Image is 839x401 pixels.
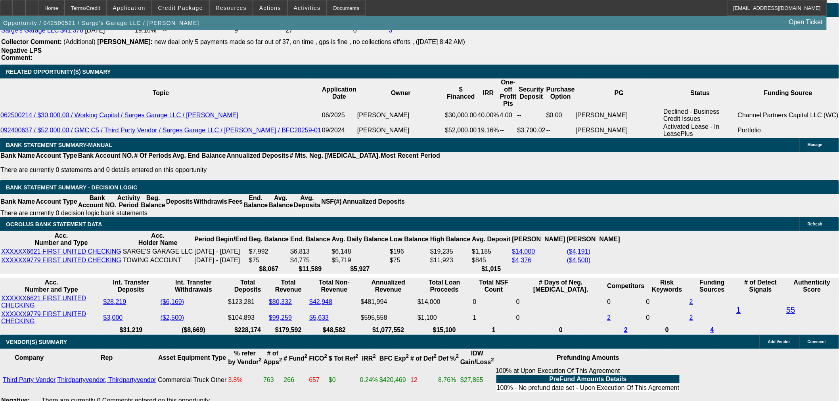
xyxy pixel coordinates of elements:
a: 1 [736,306,741,314]
a: $99,259 [269,314,292,321]
th: Withdrawls [193,194,228,209]
a: $4,376 [512,257,532,264]
th: # of Detect Signals [736,279,785,294]
th: [PERSON_NAME] [567,232,621,247]
th: Acc. Holder Name [123,232,193,247]
th: Authenticity Score [786,279,838,294]
td: 0 [473,294,515,309]
b: # of Apps [263,350,282,365]
a: ($6,169) [161,298,184,305]
td: $1,100 [417,310,472,325]
a: $42,948 [309,298,332,305]
td: [PERSON_NAME] [575,123,663,138]
a: Open Ticket [786,15,826,29]
td: 0 [646,294,688,309]
td: 8.76% [438,367,459,393]
td: $27,865 [460,367,494,393]
td: 3.8% [228,367,262,393]
span: OCROLUS BANK STATEMENT DATA [6,221,102,227]
td: $1,185 [471,248,511,256]
a: 3 [389,27,393,34]
a: $5,633 [309,314,329,321]
span: Resources [216,5,247,11]
span: Comment [808,340,826,344]
td: $0.00 [546,108,575,123]
span: Actions [259,5,281,11]
th: Avg. Deposit [471,232,511,247]
th: Beg. Balance [249,232,289,247]
a: 2 [690,298,693,305]
th: Avg. Balance [268,194,293,209]
b: $ Tot Ref [329,355,358,362]
th: $8,067 [249,265,289,273]
th: Annualized Deposits [342,194,405,209]
button: Activities [288,0,327,15]
th: Acc. Number and Type [1,232,122,247]
a: XXXXXX9779 FIRST UNITED CHECKING [1,311,86,325]
th: PG [575,78,663,108]
span: Refresh [808,222,822,226]
th: Owner [357,78,444,108]
th: End. Balance [243,194,268,209]
th: Bank Account NO. [78,194,117,209]
th: Total Loan Proceeds [417,279,472,294]
b: Negative LPS Comment: [1,47,42,61]
th: Total Non-Revenue [309,279,360,294]
th: $1,077,552 [360,326,416,334]
b: Asset Equipment Type [158,354,226,361]
td: $104,893 [228,310,268,325]
span: Bank Statement Summary - Decision Logic [6,184,138,191]
td: -- [500,123,517,138]
td: -- [546,123,575,138]
sup: 2 [406,353,409,359]
td: $123,281 [228,294,268,309]
td: $11,923 [430,256,471,264]
th: Account Type [35,152,78,160]
th: Funding Sources [689,279,735,294]
td: [DATE] - [DATE] [194,248,247,256]
td: -- [517,108,546,123]
td: 100% - No prefund date set - Upon Execution Of This Agreement [496,384,680,392]
td: 0 [516,310,606,325]
td: $420,469 [379,367,409,393]
th: $ Financed [445,78,477,108]
a: ($2,500) [161,314,184,321]
span: Application [113,5,145,11]
th: Low Balance [389,232,429,247]
td: $75 [249,256,289,264]
b: PreFund Amounts Details [550,376,627,382]
p: There are currently 0 statements and 0 details entered on this opportunity [0,166,440,174]
a: $28,219 [103,298,126,305]
span: Manage [808,143,822,147]
td: $5,719 [331,256,389,264]
td: 266 [283,367,308,393]
th: 0 [516,326,606,334]
span: (Additional) [63,38,96,45]
td: 19.16% [477,123,500,138]
td: TOWING ACCOUNT [123,256,193,264]
th: Funding Source [737,78,839,108]
span: RELATED OPPORTUNITY(S) SUMMARY [6,69,111,75]
th: 0 [646,326,688,334]
th: $11,589 [290,265,330,273]
button: Application [107,0,151,15]
b: Def % [438,355,459,362]
sup: 2 [305,353,307,359]
th: High Balance [430,232,471,247]
th: # Mts. Neg. [MEDICAL_DATA]. [289,152,381,160]
td: $6,813 [290,248,330,256]
span: VENDOR(S) SUMMARY [6,339,67,345]
a: 2 [607,314,611,321]
td: Declined - Business Credit Issues [663,108,737,123]
td: $75 [389,256,429,264]
td: $6,148 [331,248,389,256]
th: Annualized Deposits [226,152,289,160]
th: Account Type [35,194,78,209]
button: Resources [210,0,253,15]
b: [PERSON_NAME]: [97,38,153,45]
a: 062500214 / $30,000.00 / Working Capital / Sarges Garage LLC / [PERSON_NAME] [0,112,238,118]
th: Int. Transfer Withdrawals [160,279,227,294]
th: $179,592 [268,326,308,334]
sup: 2 [373,353,376,359]
div: $595,558 [361,314,416,321]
